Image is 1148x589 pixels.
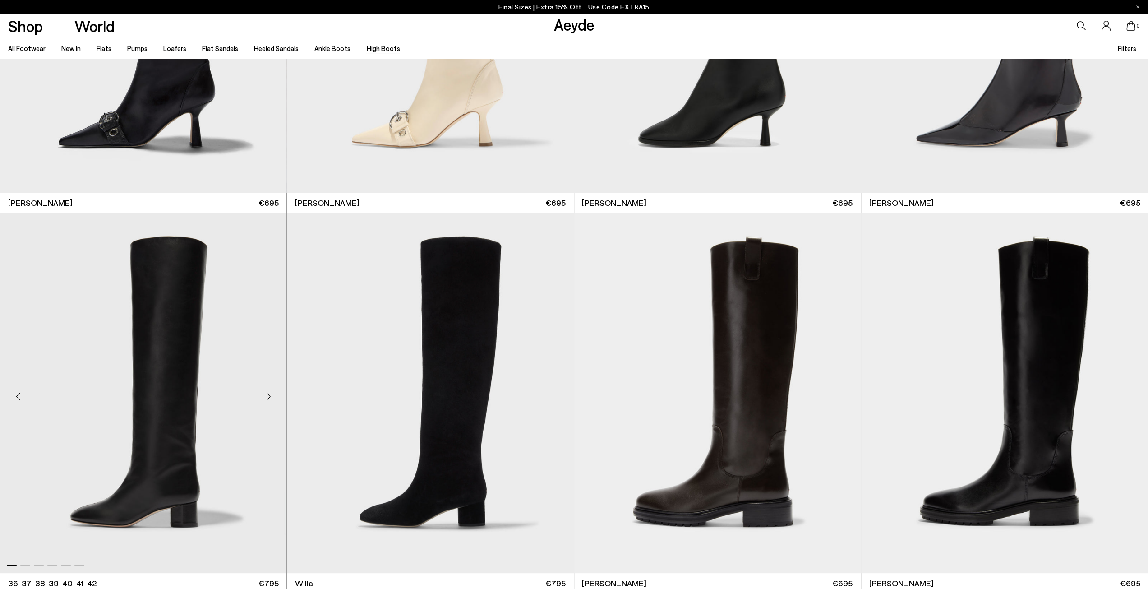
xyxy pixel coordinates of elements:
[49,578,59,589] li: 39
[574,193,861,213] a: [PERSON_NAME] €695
[545,578,566,589] span: €795
[832,578,853,589] span: €695
[574,213,861,573] a: Next slide Previous slide
[76,578,83,589] li: 41
[127,44,148,52] a: Pumps
[163,44,186,52] a: Loafers
[553,15,594,34] a: Aeyde
[869,197,933,209] span: [PERSON_NAME]
[8,18,43,34] a: Shop
[366,44,400,52] a: High Boots
[861,213,1148,573] img: Henry Knee-High Boots
[295,578,313,589] span: Willa
[74,18,115,34] a: World
[582,197,646,209] span: [PERSON_NAME]
[61,44,81,52] a: New In
[832,197,853,209] span: €695
[202,44,238,52] a: Flat Sandals
[287,213,574,573] img: Willa Suede Over-Knee Boots
[498,1,650,13] p: Final Sizes | Extra 15% Off
[1118,44,1136,52] span: Filters
[258,197,279,209] span: €695
[582,578,646,589] span: [PERSON_NAME]
[8,197,73,209] span: [PERSON_NAME]
[1126,21,1135,31] a: 0
[861,213,1148,573] div: 1 / 6
[287,213,574,573] div: 1 / 6
[8,578,18,589] li: 36
[62,578,73,589] li: 40
[22,578,32,589] li: 37
[8,578,94,589] ul: variant
[861,193,1148,213] a: [PERSON_NAME] €695
[574,213,861,573] img: Henry Knee-High Boots
[97,44,111,52] a: Flats
[314,44,350,52] a: Ankle Boots
[5,383,32,410] div: Previous slide
[1135,23,1140,28] span: 0
[545,197,566,209] span: €695
[869,578,933,589] span: [PERSON_NAME]
[287,213,573,573] a: Next slide Previous slide
[574,213,861,573] div: 1 / 6
[8,44,46,52] a: All Footwear
[254,44,299,52] a: Heeled Sandals
[295,197,360,209] span: [PERSON_NAME]
[258,578,279,589] span: €795
[255,383,282,410] div: Next slide
[861,213,1148,573] a: 6 / 6 1 / 6 2 / 6 3 / 6 4 / 6 5 / 6 6 / 6 1 / 6 Next slide Previous slide
[1120,578,1140,589] span: €695
[87,578,97,589] li: 42
[35,578,45,589] li: 38
[1120,197,1140,209] span: €695
[588,3,650,11] span: Navigate to /collections/ss25-final-sizes
[287,193,573,213] a: [PERSON_NAME] €695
